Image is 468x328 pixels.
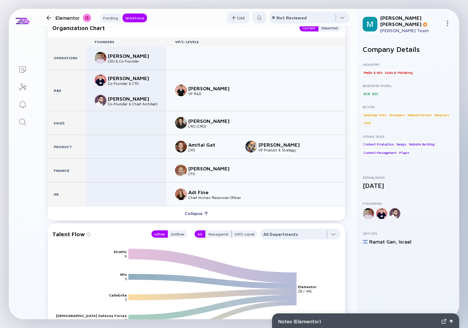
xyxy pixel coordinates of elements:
[388,111,406,118] div: Developers
[449,320,453,323] img: Open Notes
[166,39,345,44] div: VP/C-Levels
[441,319,446,324] img: Expand Notes
[318,24,341,31] button: Departed
[371,90,379,97] div: B2C
[363,62,453,67] div: Industry
[122,14,147,22] button: Workforce
[95,52,106,64] img: Yoni Luksenberg picture
[298,289,312,293] text: 28 / 345
[9,113,36,130] a: Search
[363,134,453,139] div: Other Tags
[188,124,237,128] div: CRO (CRO)
[278,318,438,324] div: Notes ( Elementor )
[188,91,237,96] div: VP R&D
[9,95,36,113] a: Reminders
[299,24,318,31] button: Current
[108,102,158,106] div: Co-Founder & Chief Architect
[363,45,453,53] h2: Company Details
[56,13,91,22] div: Elementor
[52,24,292,31] div: Organization Chart
[445,20,450,26] img: Menu
[175,84,187,96] img: Itay Nishri picture
[108,75,156,81] div: [PERSON_NAME]
[48,70,86,111] div: R&D
[125,297,127,302] text: 5
[363,69,383,76] div: Media & Ads
[180,208,213,219] div: Collapse
[258,142,307,148] div: [PERSON_NAME]
[407,111,433,118] div: Website Owners
[48,159,86,182] div: Finance
[398,149,410,156] div: Plugin
[363,182,453,189] div: [DATE]
[48,206,345,220] button: Collapse
[188,195,241,200] div: Chief Human Resources Officer
[188,189,237,195] div: Adi Fine
[9,78,36,95] a: Investor Map
[195,230,205,238] button: All
[245,141,257,152] img: Gilad Ben-Nahum picture
[363,231,453,235] div: Offices
[380,15,442,27] div: [PERSON_NAME] [PERSON_NAME]
[125,277,127,281] text: 5
[363,149,397,156] div: Content Management
[408,141,435,148] div: Website Building
[52,229,144,240] div: Talent Flow
[48,46,86,69] div: Operations
[363,141,395,148] div: Content Production
[363,175,453,180] div: Established
[363,90,370,97] div: B2B
[188,148,237,152] div: CPO
[363,201,453,206] div: Founders
[175,165,187,176] img: Itay Barzilay picture
[188,118,237,124] div: [PERSON_NAME]
[205,230,232,238] button: Managerial
[108,59,156,63] div: CEO & Co-Founder
[124,254,127,258] text: 9
[363,17,377,31] img: Mordechai Profile Picture
[380,28,442,33] div: [PERSON_NAME] Team
[384,69,414,76] div: Sales & Marketing
[109,293,127,297] text: Cellebrite
[434,111,450,118] div: Designers
[48,182,86,206] div: HR
[188,171,237,176] div: CFO
[232,230,257,238] button: VP/C-Level
[108,81,156,86] div: Co-Founder & CTO
[48,111,86,135] div: Sales
[175,141,187,152] img: Amitai Gat picture
[258,148,307,152] div: VP Product & Strategy
[363,111,387,118] div: Developer Tools
[276,15,307,20] div: Not Reviewed
[396,141,407,148] div: Design
[363,239,368,244] img: Israel Flag
[168,230,187,238] button: Outflow
[120,272,127,277] text: Wix
[86,39,166,44] div: Founders
[9,60,36,78] a: Lists
[114,249,127,254] text: Strattic
[188,165,237,171] div: [PERSON_NAME]
[125,318,127,322] text: 5
[188,85,237,91] div: [PERSON_NAME]
[108,95,156,102] div: [PERSON_NAME]
[369,238,397,245] div: Ramat Gan ,
[175,117,187,129] img: Eran Alon picture
[363,83,453,88] div: Business Model
[399,238,411,245] div: Israel
[100,14,121,22] button: Funding
[151,230,168,238] button: Inflow
[363,105,453,109] div: Buyer
[363,120,371,127] div: SMB
[227,12,249,23] button: List
[188,142,237,148] div: Amitai Gat
[108,53,156,59] div: [PERSON_NAME]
